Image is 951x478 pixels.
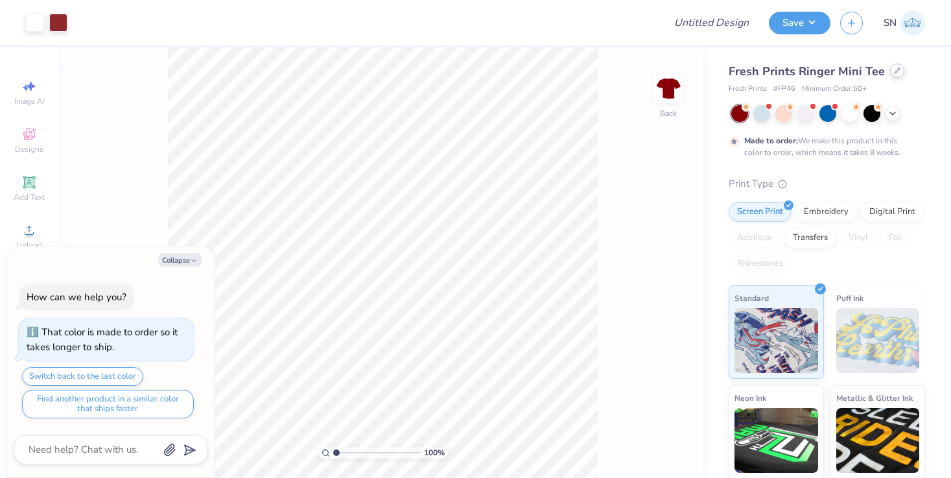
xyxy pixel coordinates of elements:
span: Fresh Prints Ringer Mini Tee [729,64,885,79]
input: Untitled Design [664,10,759,36]
div: Embroidery [795,202,857,222]
div: Vinyl [840,228,876,248]
span: Minimum Order: 50 + [802,84,867,95]
img: Shea Novello [900,10,925,36]
img: Metallic & Glitter Ink [836,408,920,473]
div: Foil [880,228,911,248]
span: Add Text [14,192,45,202]
img: Neon Ink [734,408,818,473]
div: Digital Print [861,202,924,222]
div: Applique [729,228,781,248]
span: Designs [15,144,43,154]
strong: Made to order: [744,136,798,146]
div: Screen Print [729,202,792,222]
div: That color is made to order so it takes longer to ship. [27,326,178,353]
div: We make this product in this color to order, which means it takes 8 weeks. [744,135,904,158]
span: Image AI [14,96,45,106]
span: Standard [734,291,769,305]
a: SN [884,10,925,36]
button: Save [769,12,830,34]
span: Puff Ink [836,291,863,305]
span: 100 % [424,447,445,459]
button: Find another product in a similar color that ships faster [22,390,194,418]
div: Print Type [729,176,925,191]
button: Collapse [158,253,202,267]
div: How can we help you? [27,291,126,304]
span: Neon Ink [734,391,766,405]
img: Back [655,75,681,101]
div: Back [660,108,677,119]
button: Switch back to the last color [22,367,143,386]
span: Fresh Prints [729,84,767,95]
span: SN [884,16,897,30]
img: Standard [734,308,818,373]
div: Transfers [784,228,836,248]
span: Upload [16,240,42,250]
span: Metallic & Glitter Ink [836,391,913,405]
img: Puff Ink [836,308,920,373]
div: Rhinestones [729,254,792,274]
span: # FP46 [773,84,795,95]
